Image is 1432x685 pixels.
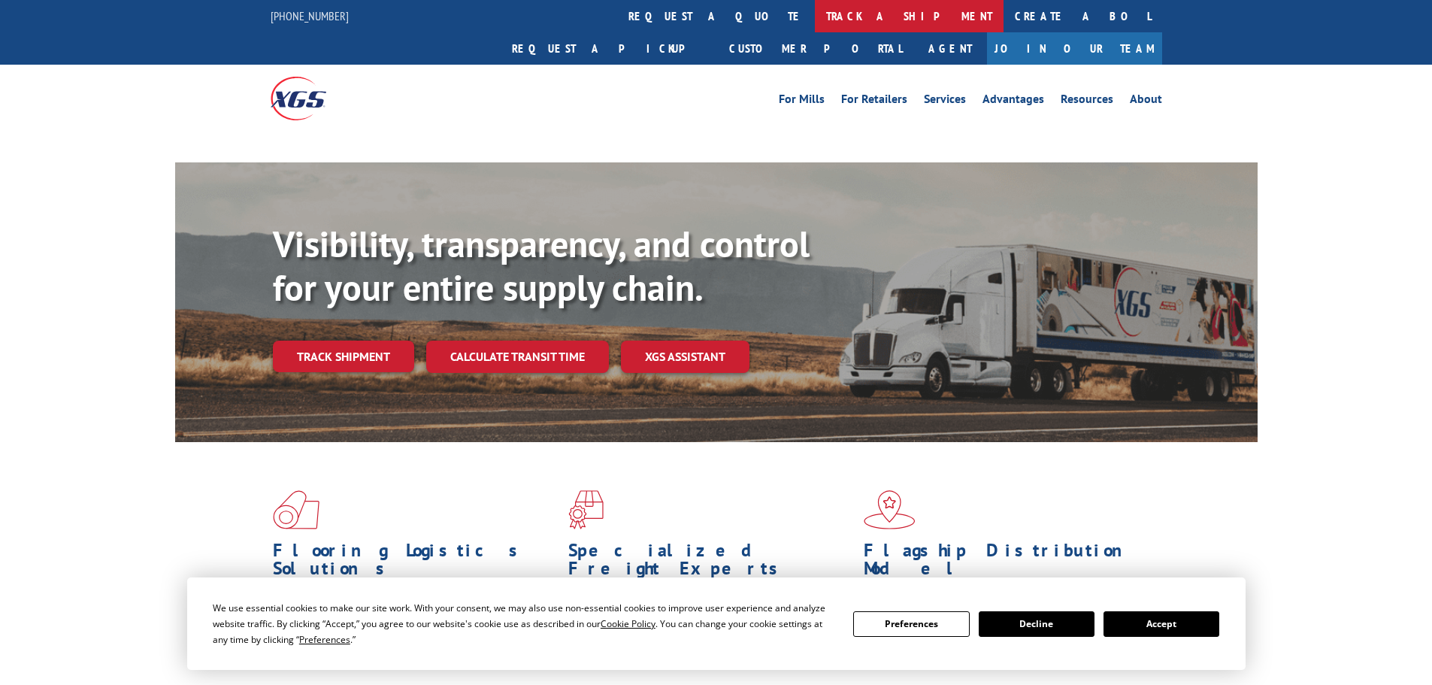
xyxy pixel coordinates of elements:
[924,93,966,110] a: Services
[187,577,1246,670] div: Cookie Consent Prompt
[621,341,749,373] a: XGS ASSISTANT
[1061,93,1113,110] a: Resources
[601,617,655,630] span: Cookie Policy
[568,541,852,585] h1: Specialized Freight Experts
[718,32,913,65] a: Customer Portal
[273,490,319,529] img: xgs-icon-total-supply-chain-intelligence-red
[273,341,414,372] a: Track shipment
[841,93,907,110] a: For Retailers
[982,93,1044,110] a: Advantages
[987,32,1162,65] a: Join Our Team
[273,541,557,585] h1: Flooring Logistics Solutions
[779,93,825,110] a: For Mills
[853,611,969,637] button: Preferences
[1104,611,1219,637] button: Accept
[273,220,810,311] b: Visibility, transparency, and control for your entire supply chain.
[864,541,1148,585] h1: Flagship Distribution Model
[568,490,604,529] img: xgs-icon-focused-on-flooring-red
[913,32,987,65] a: Agent
[501,32,718,65] a: Request a pickup
[1130,93,1162,110] a: About
[979,611,1094,637] button: Decline
[864,490,916,529] img: xgs-icon-flagship-distribution-model-red
[426,341,609,373] a: Calculate transit time
[299,633,350,646] span: Preferences
[213,600,835,647] div: We use essential cookies to make our site work. With your consent, we may also use non-essential ...
[271,8,349,23] a: [PHONE_NUMBER]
